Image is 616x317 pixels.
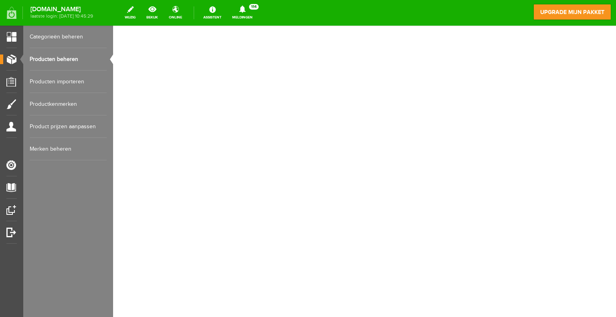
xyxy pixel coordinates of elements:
a: Merken beheren [30,138,107,160]
strong: [DOMAIN_NAME] [30,7,93,12]
a: Meldingen114 [227,4,257,22]
a: Assistent [199,4,226,22]
a: bekijk [142,4,163,22]
a: Productkenmerken [30,93,107,115]
span: laatste login: [DATE] 10:45:29 [30,14,93,18]
a: upgrade mijn pakket [533,4,611,20]
a: Producten importeren [30,71,107,93]
a: wijzig [120,4,140,22]
a: online [164,4,187,22]
span: 114 [249,4,259,10]
a: Categorieën beheren [30,26,107,48]
a: Product prijzen aanpassen [30,115,107,138]
a: Producten beheren [30,48,107,71]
